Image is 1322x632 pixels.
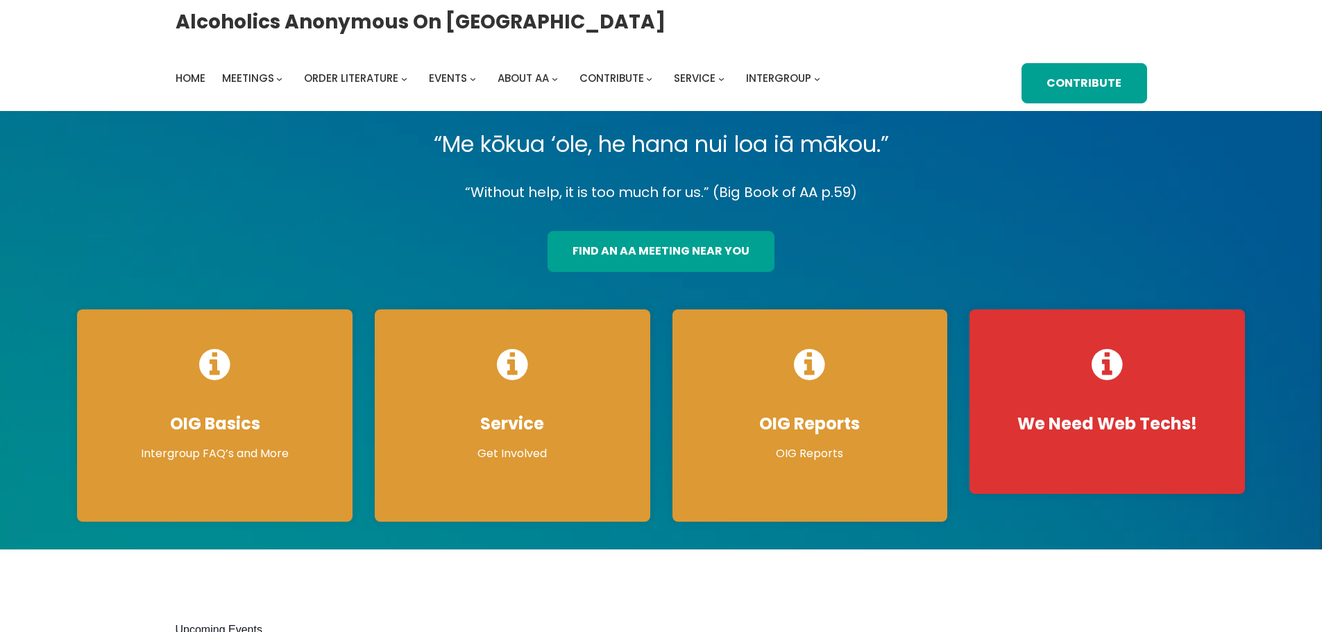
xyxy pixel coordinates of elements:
[91,413,339,434] h4: OIG Basics
[470,75,476,81] button: Events submenu
[66,125,1256,164] p: “Me kōkua ‘ole, he hana nui loa iā mākou.”
[176,69,205,88] a: Home
[389,413,636,434] h4: Service
[389,445,636,462] p: Get Involved
[176,69,825,88] nav: Intergroup
[176,5,666,39] a: Alcoholics Anonymous on [GEOGRAPHIC_DATA]
[222,69,274,88] a: Meetings
[222,71,274,85] span: Meetings
[66,180,1256,205] p: “Without help, it is too much for us.” (Big Book of AA p.59)
[548,231,774,272] a: find an aa meeting near you
[674,71,715,85] span: Service
[646,75,652,81] button: Contribute submenu
[429,69,467,88] a: Events
[1022,63,1146,104] a: Contribute
[304,71,398,85] span: Order Literature
[498,69,549,88] a: About AA
[674,69,715,88] a: Service
[176,71,205,85] span: Home
[429,71,467,85] span: Events
[983,413,1231,434] h4: We Need Web Techs!
[718,75,724,81] button: Service submenu
[498,71,549,85] span: About AA
[579,69,644,88] a: Contribute
[814,75,820,81] button: Intergroup submenu
[686,413,934,434] h4: OIG Reports
[746,69,811,88] a: Intergroup
[746,71,811,85] span: Intergroup
[552,75,558,81] button: About AA submenu
[579,71,644,85] span: Contribute
[686,445,934,462] p: OIG Reports
[401,75,407,81] button: Order Literature submenu
[91,445,339,462] p: Intergroup FAQ’s and More
[276,75,282,81] button: Meetings submenu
